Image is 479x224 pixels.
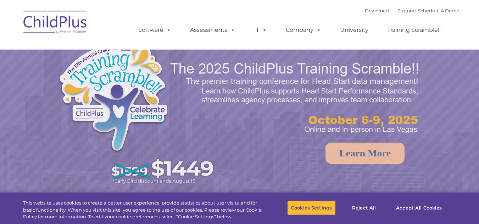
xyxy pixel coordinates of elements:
[325,143,405,164] a: Learn More
[380,23,448,37] a: Training Scramble!!
[460,200,475,216] button: Close
[333,23,375,37] a: University
[20,6,91,41] img: ChildPlus by Procare Solutions
[247,23,274,37] a: IT
[342,200,386,215] button: Reject All
[397,8,416,13] a: Support
[418,8,459,13] a: Schedule A Demo
[183,23,243,37] a: Assessments
[392,200,446,215] button: Accept All Cookies
[279,23,328,37] a: Company
[287,200,336,215] button: Cookies Settings
[23,200,263,220] div: This website uses cookies to create a better user experience, provide statistics about user visit...
[365,8,459,13] font: |
[365,8,389,13] a: Download
[131,23,178,37] a: Software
